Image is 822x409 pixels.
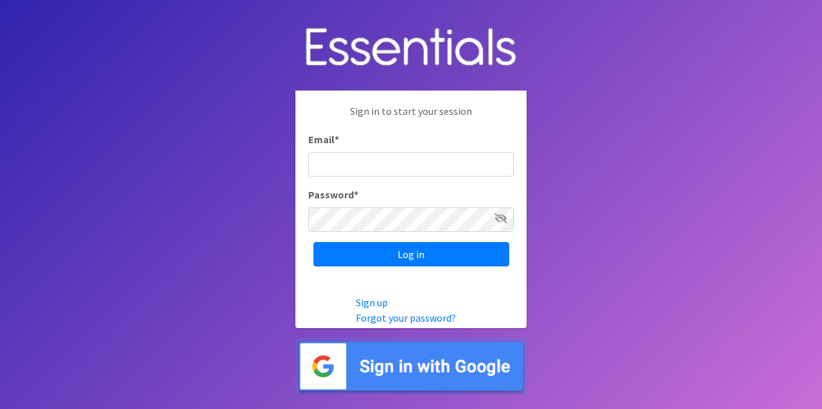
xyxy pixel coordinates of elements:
[295,15,527,81] img: Human Essentials
[335,133,339,146] abbr: required
[308,132,339,147] label: Email
[308,103,514,132] p: Sign in to start your session
[356,311,456,324] a: Forgot your password?
[295,338,527,394] img: Sign in with Google
[354,188,358,201] abbr: required
[356,296,388,309] a: Sign up
[313,242,509,266] input: Log in
[308,187,358,202] label: Password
